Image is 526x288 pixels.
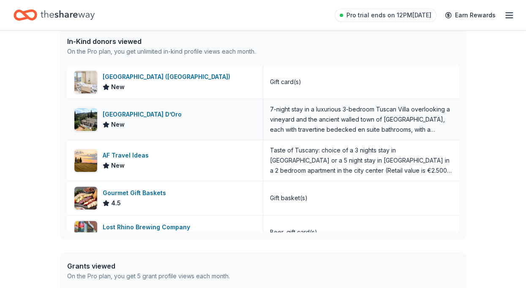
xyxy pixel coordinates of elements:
[67,271,230,281] div: On the Pro plan, you get 5 grant profile views each month.
[440,8,501,23] a: Earn Rewards
[74,108,97,131] img: Image for Villa Sogni D’Oro
[103,109,185,120] div: [GEOGRAPHIC_DATA] D’Oro
[103,150,152,160] div: AF Travel Ideas
[74,187,97,209] img: Image for Gourmet Gift Baskets
[103,222,194,232] div: Lost Rhino Brewing Company
[74,71,97,93] img: Image for Salamander Resort (Middleburg)
[67,36,256,46] div: In-Kind donors viewed
[270,77,301,87] div: Gift card(s)
[74,221,97,244] img: Image for Lost Rhino Brewing Company
[335,8,436,22] a: Pro trial ends on 12PM[DATE]
[103,72,234,82] div: [GEOGRAPHIC_DATA] ([GEOGRAPHIC_DATA])
[346,10,431,20] span: Pro trial ends on 12PM[DATE]
[74,149,97,172] img: Image for AF Travel Ideas
[270,193,308,203] div: Gift basket(s)
[270,227,317,237] div: Beer, gift card(s)
[111,160,125,171] span: New
[67,261,230,271] div: Grants viewed
[111,120,125,130] span: New
[67,46,256,57] div: On the Pro plan, you get unlimited in-kind profile views each month.
[103,188,169,198] div: Gourmet Gift Baskets
[270,104,452,135] div: 7-night stay in a luxurious 3-bedroom Tuscan Villa overlooking a vineyard and the ancient walled ...
[14,5,95,25] a: Home
[111,198,121,208] span: 4.5
[111,82,125,92] span: New
[270,145,452,176] div: Taste of Tuscany: choice of a 3 nights stay in [GEOGRAPHIC_DATA] or a 5 night stay in [GEOGRAPHIC...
